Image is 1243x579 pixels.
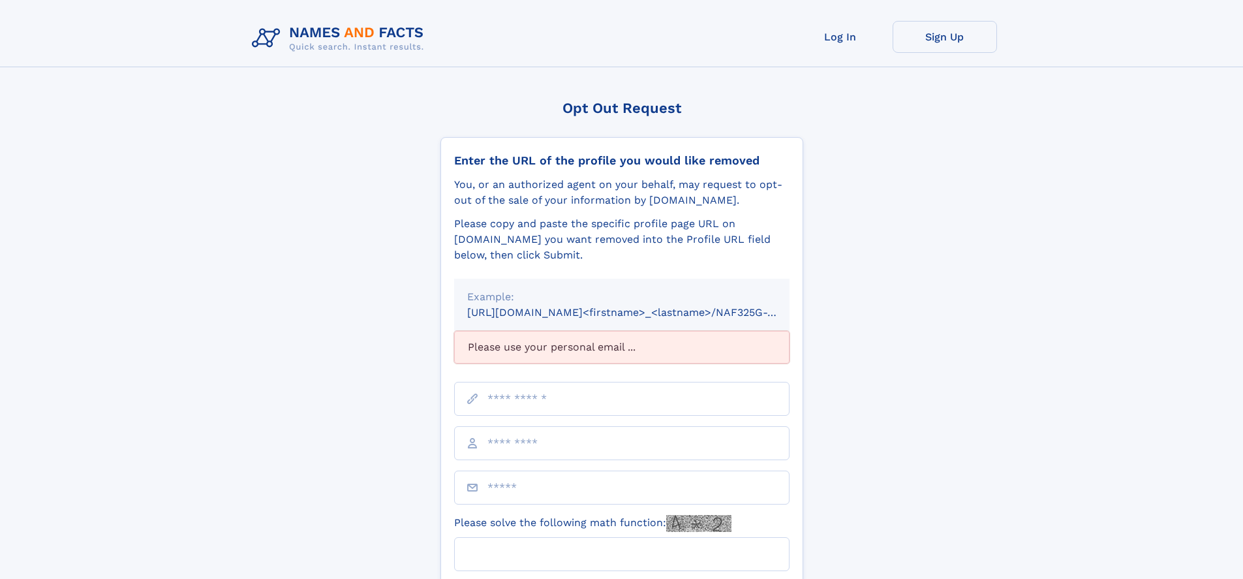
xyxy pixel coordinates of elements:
div: Please use your personal email ... [454,331,790,364]
div: Enter the URL of the profile you would like removed [454,153,790,168]
a: Sign Up [893,21,997,53]
a: Log In [788,21,893,53]
div: Opt Out Request [440,100,803,116]
label: Please solve the following math function: [454,515,731,532]
img: Logo Names and Facts [247,21,435,56]
div: You, or an authorized agent on your behalf, may request to opt-out of the sale of your informatio... [454,177,790,208]
small: [URL][DOMAIN_NAME]<firstname>_<lastname>/NAF325G-xxxxxxxx [467,306,814,319]
div: Please copy and paste the specific profile page URL on [DOMAIN_NAME] you want removed into the Pr... [454,216,790,263]
div: Example: [467,289,776,305]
